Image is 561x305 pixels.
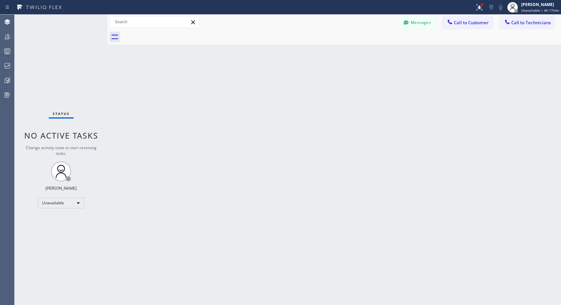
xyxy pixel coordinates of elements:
[399,16,436,29] button: Messages
[45,185,77,191] div: [PERSON_NAME]
[521,8,559,13] span: Unavailable | 4h 17min
[38,198,84,208] div: Unavailable
[26,145,97,156] span: Change activity state to start receiving tasks.
[110,17,199,27] input: Search
[500,16,554,29] button: Call to Technicians
[454,20,489,26] span: Call to Customer
[521,2,559,7] div: [PERSON_NAME]
[442,16,493,29] button: Call to Customer
[496,3,505,12] button: Mute
[53,111,70,116] span: Status
[511,20,551,26] span: Call to Technicians
[24,130,98,141] span: No active tasks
